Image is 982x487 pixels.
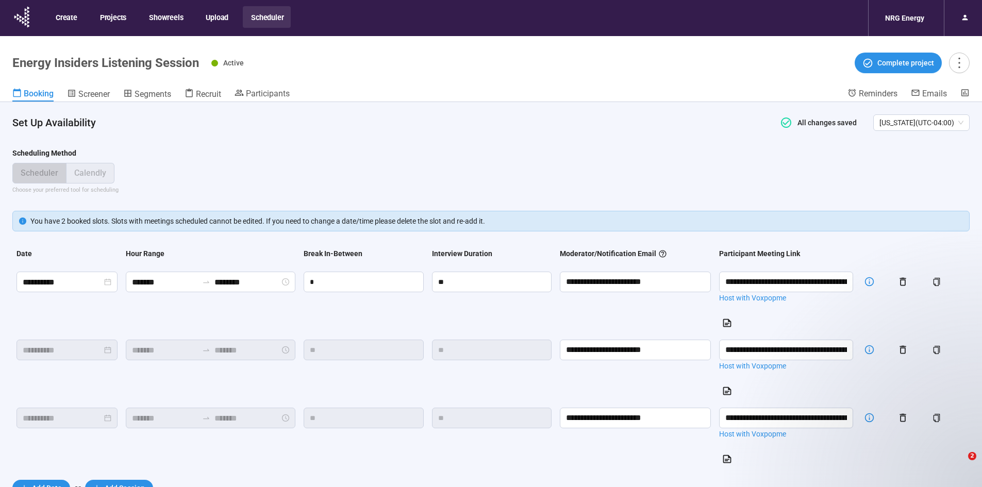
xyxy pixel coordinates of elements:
button: copy [928,342,945,358]
button: Projects [92,6,134,28]
a: Screener [67,88,110,102]
span: copy [933,278,941,286]
div: Participant Meeting Link [719,248,800,259]
span: Booking [24,89,54,98]
span: 2 [968,452,976,460]
span: Recruit [196,89,221,99]
a: Host with Voxpopme [719,360,853,372]
iframe: Intercom live chat [947,452,972,477]
h1: Energy Insiders Listening Session [12,56,199,70]
h4: Set Up Availability [12,115,765,130]
span: [US_STATE] ( UTC-04:00 ) [879,115,963,130]
a: Segments [123,88,171,102]
div: Choose your preferred tool for scheduling [12,186,970,194]
span: to [202,278,210,286]
a: Emails [911,88,947,100]
span: Scheduler [21,168,58,178]
div: Break In-Between [304,248,362,259]
span: Emails [922,89,947,98]
div: Hour Range [126,248,164,259]
div: Date [16,248,32,259]
span: Reminders [859,89,897,98]
a: Host with Voxpopme [719,428,853,440]
button: copy [928,274,945,290]
span: to [202,346,210,354]
div: You have 2 booked slots. Slots with meetings scheduled cannot be edited. If you need to change a ... [30,215,963,227]
button: Showreels [141,6,190,28]
div: Moderator/Notification Email [560,248,667,259]
a: Host with Voxpopme [719,292,853,304]
span: to [202,414,210,422]
a: Participants [235,88,290,100]
span: Calendly [74,168,106,178]
span: swap-right [202,278,210,286]
span: Active [223,59,244,67]
span: info-circle [19,217,26,225]
div: Scheduling Method [12,147,76,159]
span: Screener [78,89,110,99]
button: more [949,53,970,73]
span: Segments [135,89,171,99]
div: NRG Energy [879,8,930,28]
span: copy [933,346,941,354]
a: Booking [12,88,54,102]
span: Complete project [877,57,934,69]
button: Scheduler [243,6,291,28]
button: Create [47,6,85,28]
a: Recruit [185,88,221,102]
span: All changes saved [792,119,857,127]
a: Reminders [847,88,897,100]
button: Upload [197,6,236,28]
span: more [952,56,966,70]
div: Interview Duration [432,248,492,259]
span: swap-right [202,346,210,354]
button: Complete project [855,53,942,73]
span: Participants [246,89,290,98]
span: swap-right [202,414,210,422]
